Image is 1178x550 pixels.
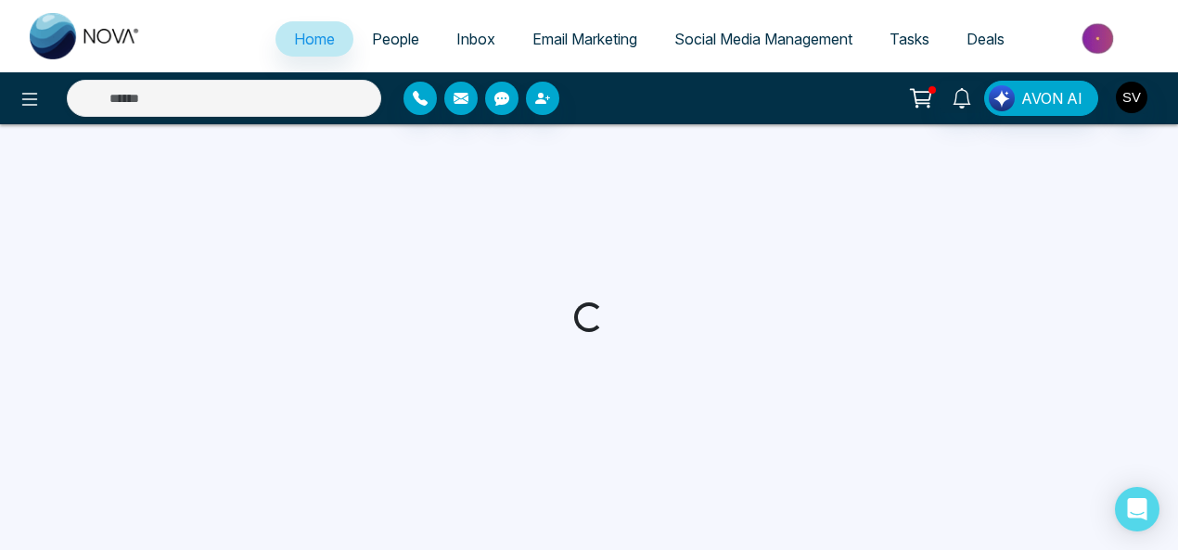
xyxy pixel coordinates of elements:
span: Tasks [890,30,929,48]
a: Deals [948,21,1023,57]
img: User Avatar [1116,82,1147,113]
button: AVON AI [984,81,1098,116]
span: Social Media Management [674,30,852,48]
img: Nova CRM Logo [30,13,141,59]
span: Inbox [456,30,495,48]
a: People [353,21,438,57]
div: Open Intercom Messenger [1115,487,1159,531]
span: People [372,30,419,48]
img: Market-place.gif [1032,18,1167,59]
a: Inbox [438,21,514,57]
a: Home [275,21,353,57]
a: Email Marketing [514,21,656,57]
a: Social Media Management [656,21,871,57]
img: Lead Flow [989,85,1015,111]
span: Deals [967,30,1005,48]
a: Tasks [871,21,948,57]
span: Email Marketing [532,30,637,48]
span: Home [294,30,335,48]
span: AVON AI [1021,87,1082,109]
